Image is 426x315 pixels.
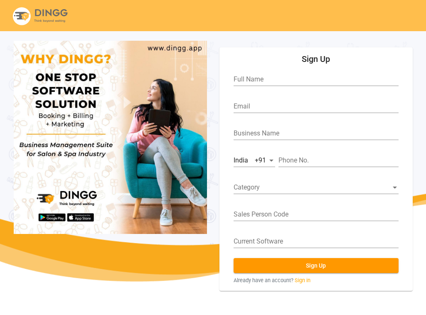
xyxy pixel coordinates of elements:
span: Sign Up [306,262,326,269]
span: Already have an account? [234,276,293,284]
span: India +91 [234,156,266,164]
input: current software (if any) [234,238,399,245]
h5: Sign Up [226,54,406,64]
a: Sign in [295,276,310,284]
button: Sign Up [234,258,399,273]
